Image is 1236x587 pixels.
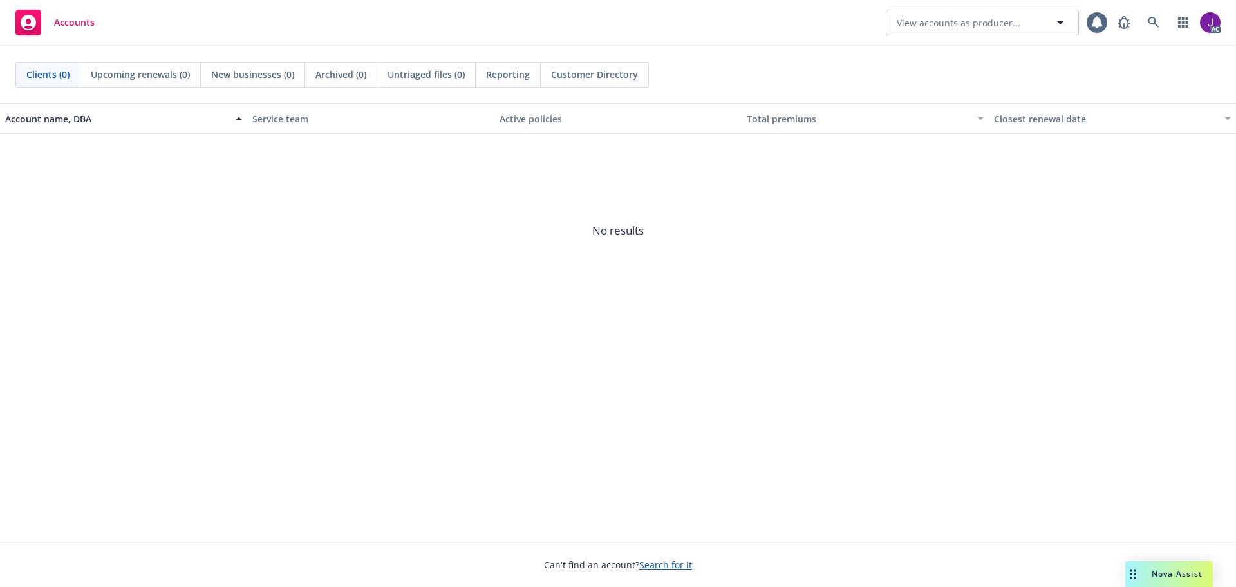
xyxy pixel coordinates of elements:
a: Report a Bug [1111,10,1137,35]
div: Active policies [500,112,736,126]
a: Switch app [1170,10,1196,35]
button: Service team [247,103,494,134]
div: Closest renewal date [994,112,1217,126]
div: Drag to move [1125,561,1141,587]
a: Accounts [10,5,100,41]
button: Closest renewal date [989,103,1236,134]
img: photo [1200,12,1221,33]
button: Active policies [494,103,742,134]
a: Search for it [639,559,692,571]
button: Nova Assist [1125,561,1213,587]
span: New businesses (0) [211,68,294,81]
span: Upcoming renewals (0) [91,68,190,81]
span: Untriaged files (0) [388,68,465,81]
span: Can't find an account? [544,558,692,572]
button: Total premiums [742,103,989,134]
span: Archived (0) [315,68,366,81]
span: Reporting [486,68,530,81]
span: Clients (0) [26,68,70,81]
span: View accounts as producer... [897,16,1020,30]
span: Customer Directory [551,68,638,81]
a: Search [1141,10,1166,35]
div: Total premiums [747,112,969,126]
span: Accounts [54,17,95,28]
span: Nova Assist [1152,568,1203,579]
div: Service team [252,112,489,126]
div: Account name, DBA [5,112,228,126]
button: View accounts as producer... [886,10,1079,35]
